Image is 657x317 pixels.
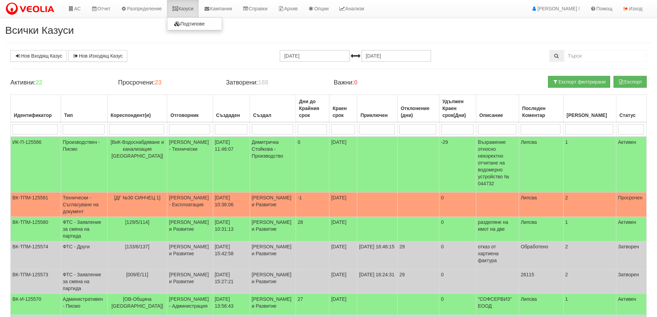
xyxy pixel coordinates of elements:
[111,296,163,309] span: [ОВ-Община [GEOGRAPHIC_DATA]]
[250,95,296,122] th: Създал: No sort applied, activate to apply an ascending sort
[334,79,431,86] h4: Важни:
[155,79,161,86] b: 23
[125,219,149,225] span: [129/5/114]
[167,19,222,28] a: Подтипове
[478,219,517,232] p: разделяне на имот на две
[359,110,396,120] div: Приключен
[167,95,213,122] th: Отговорник: No sort applied, activate to apply an ascending sort
[439,137,476,192] td: -29
[36,79,42,86] b: 22
[519,95,563,122] th: Последен Коментар: No sort applied, activate to apply an ascending sort
[167,269,213,294] td: [PERSON_NAME] и Развитие
[169,110,211,120] div: Отговорник
[250,137,296,192] td: Димитричка Стойкова - Производство
[616,192,646,217] td: Просрочен
[250,241,296,269] td: [PERSON_NAME] и Развитие
[226,79,323,86] h4: Затворени:
[61,241,108,269] td: ФТС - Други
[614,76,647,88] button: Експорт
[213,241,250,269] td: [DATE] 15:42:58
[5,24,652,36] h2: Всички Казуси
[616,294,646,315] td: Активен
[250,269,296,294] td: [PERSON_NAME] и Развитие
[565,110,614,120] div: [PERSON_NAME]
[250,192,296,217] td: [PERSON_NAME] и Развитие
[616,95,646,122] th: Статус: No sort applied, activate to apply an ascending sort
[563,137,616,192] td: 1
[109,110,166,120] div: Кореспондент(и)
[213,192,250,217] td: [DATE] 10:36:06
[521,139,537,145] span: Липсва
[111,139,164,159] span: [ВиК-Водоснабдяване и канализация [GEOGRAPHIC_DATA]]
[118,79,215,86] h4: Просрочени:
[441,97,474,120] div: Удължен Краен срок(Дни)
[298,219,303,225] span: 28
[61,95,108,122] th: Тип: No sort applied, activate to apply an ascending sort
[563,294,616,315] td: 1
[68,50,127,62] a: Нов Изходящ Казус
[439,269,476,294] td: 0
[329,241,357,269] td: [DATE]
[250,294,296,315] td: [PERSON_NAME] и Развитие
[11,294,61,315] td: ВК-И-125570
[439,95,476,122] th: Удължен Краен срок(Дни): No sort applied, activate to apply an ascending sort
[213,95,250,122] th: Създаден: No sort applied, activate to apply an ascending sort
[167,192,213,217] td: [PERSON_NAME] - Експлоатация
[63,110,106,120] div: Тип
[397,95,439,122] th: Отклонение (дни): No sort applied, activate to apply an ascending sort
[296,95,329,122] th: Дни до Крайния срок: No sort applied, activate to apply an ascending sort
[11,137,61,192] td: ИК-П-125586
[616,217,646,241] td: Активен
[114,195,160,200] span: [ДГ №30 СИНЧЕЦ 1]
[298,195,302,200] span: -1
[521,219,537,225] span: Липсва
[521,244,548,249] span: Обработено
[357,241,398,269] td: [DATE] 16:46:15
[478,296,517,309] p: "СОФСЕРВИЗ" ЕООД
[331,103,355,120] div: Краен срок
[61,269,108,294] td: ФТС - Заявление за смяна на партида
[5,2,58,16] img: VeoliaLogo.png
[258,79,268,86] b: 188
[439,294,476,315] td: 0
[61,294,108,315] td: Административен - Писмо
[478,139,517,187] p: Възражение относно некоректно отчитане на водомерно устройство № 044732
[213,217,250,241] td: [DATE] 10:31:13
[616,241,646,269] td: Затворен
[298,139,300,145] span: 0
[61,217,108,241] td: ФТС - Заявление за смяна на партида
[476,95,519,122] th: Описание: No sort applied, activate to apply an ascending sort
[125,244,149,249] span: [133/6/137]
[213,137,250,192] td: [DATE] 11:46:07
[563,217,616,241] td: 1
[61,192,108,217] td: Технически - Съгласуване на документ
[11,269,61,294] td: ВК-ТПМ-125573
[11,192,61,217] td: ВК-ТПМ-125581
[298,97,327,120] div: Дни до Крайния срок
[329,217,357,241] td: [DATE]
[548,76,610,88] button: Експорт филтрирани
[329,269,357,294] td: [DATE]
[564,50,647,62] input: Търсене по Идентификатор, Бл/Вх/Ап, Тип, Описание, Моб. Номер, Имейл, Файл, Коментар,
[11,217,61,241] td: ВК-ТПМ-125580
[521,103,561,120] div: Последен Коментар
[126,272,148,277] span: [009/Е/11]
[563,192,616,217] td: 2
[357,269,398,294] td: [DATE] 16:24:31
[10,50,67,62] a: Нов Входящ Казус
[439,217,476,241] td: 0
[357,95,398,122] th: Приключен: No sort applied, activate to apply an ascending sort
[354,79,358,86] b: 0
[12,110,59,120] div: Идентификатор
[563,95,616,122] th: Брой Файлове: No sort applied, activate to apply an ascending sort
[11,95,61,122] th: Идентификатор: No sort applied, activate to apply an ascending sort
[167,241,213,269] td: [PERSON_NAME] и Развитие
[521,195,537,200] span: Липсва
[439,192,476,217] td: 0
[107,95,167,122] th: Кореспондент(и): No sort applied, activate to apply an ascending sort
[563,241,616,269] td: 2
[167,217,213,241] td: [PERSON_NAME] и Развитие
[329,137,357,192] td: [DATE]
[10,79,108,86] h4: Активни:
[250,217,296,241] td: [PERSON_NAME] и Развитие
